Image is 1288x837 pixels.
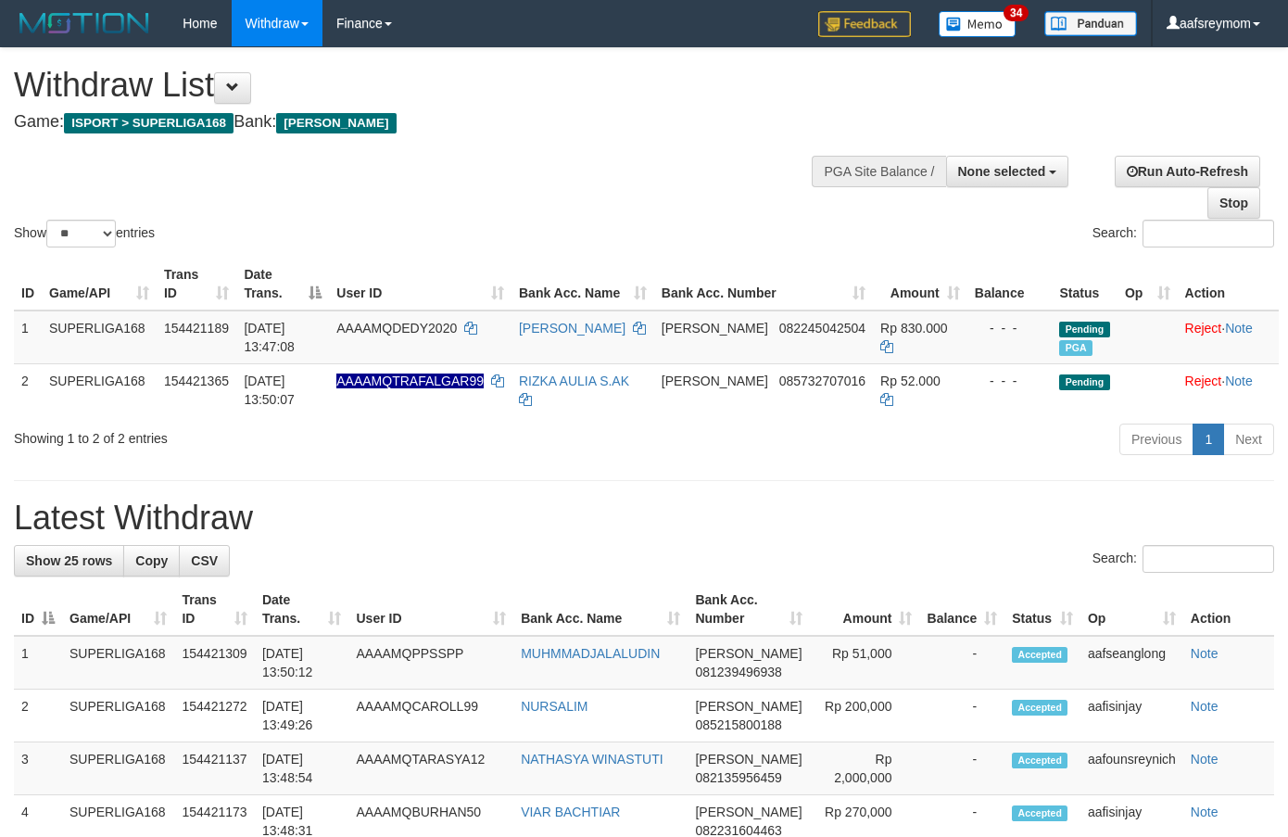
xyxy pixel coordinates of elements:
span: [PERSON_NAME] [695,805,802,819]
input: Search: [1143,220,1274,247]
td: aafounsreynich [1080,742,1183,795]
span: AAAAMQDEDY2020 [336,321,457,336]
span: Pending [1059,374,1109,390]
label: Search: [1092,220,1274,247]
button: None selected [946,156,1069,187]
td: · [1178,311,1279,364]
a: Reject [1185,374,1222,388]
td: SUPERLIGA168 [62,742,174,795]
a: Reject [1185,321,1222,336]
th: Op: activate to sort column ascending [1080,583,1183,636]
td: · [1178,363,1279,416]
a: Run Auto-Refresh [1115,156,1260,187]
span: ISPORT > SUPERLIGA168 [64,113,234,133]
a: Note [1191,752,1219,767]
a: Note [1225,321,1253,336]
a: Previous [1119,424,1193,455]
span: Rp 52.000 [880,374,941,388]
td: Rp 2,000,000 [810,742,920,795]
th: Status: activate to sort column ascending [1004,583,1080,636]
a: Note [1191,699,1219,714]
label: Search: [1092,545,1274,573]
span: Copy [135,553,168,568]
span: [DATE] 13:47:08 [244,321,295,354]
td: - [919,690,1004,742]
a: NATHASYA WINASTUTI [521,752,663,767]
th: Bank Acc. Name: activate to sort column ascending [513,583,688,636]
input: Search: [1143,545,1274,573]
th: Action [1178,258,1279,311]
img: MOTION_logo.png [14,9,155,37]
a: CSV [179,545,230,577]
th: User ID: activate to sort column ascending [329,258,511,311]
td: 154421309 [174,636,254,690]
td: AAAAMQTARASYA12 [348,742,513,795]
th: Game/API: activate to sort column ascending [42,258,157,311]
th: Op: activate to sort column ascending [1118,258,1178,311]
span: Copy 082245042504 to clipboard [779,321,865,336]
th: Bank Acc. Name: activate to sort column ascending [511,258,654,311]
th: Amount: activate to sort column ascending [873,258,967,311]
a: Stop [1207,187,1260,219]
span: 34 [1004,5,1029,21]
span: [DATE] 13:50:07 [244,374,295,407]
a: RIZKA AULIA S.AK [519,374,629,388]
span: 154421189 [164,321,229,336]
span: [PERSON_NAME] [695,646,802,661]
span: 154421365 [164,374,229,388]
td: SUPERLIGA168 [42,311,157,364]
a: VIAR BACHTIAR [521,805,620,819]
a: Note [1191,646,1219,661]
th: Trans ID: activate to sort column ascending [157,258,237,311]
th: Action [1183,583,1274,636]
select: Showentries [46,220,116,247]
h4: Game: Bank: [14,113,840,132]
th: Date Trans.: activate to sort column ascending [255,583,349,636]
img: Feedback.jpg [818,11,911,37]
div: PGA Site Balance / [812,156,945,187]
span: Copy 082135956459 to clipboard [695,770,781,785]
span: Accepted [1012,753,1067,768]
td: aafisinjay [1080,690,1183,742]
h1: Latest Withdraw [14,500,1274,537]
label: Show entries [14,220,155,247]
td: SUPERLIGA168 [62,690,174,742]
span: [PERSON_NAME] [695,699,802,714]
span: [PERSON_NAME] [276,113,396,133]
span: Copy 085215800188 to clipboard [695,717,781,732]
th: Balance [967,258,1053,311]
td: SUPERLIGA168 [62,636,174,690]
span: None selected [958,164,1046,179]
th: Game/API: activate to sort column ascending [62,583,174,636]
td: 2 [14,690,62,742]
th: ID: activate to sort column descending [14,583,62,636]
span: Nama rekening ada tanda titik/strip, harap diedit [336,374,484,388]
td: Rp 200,000 [810,690,920,742]
a: Show 25 rows [14,545,124,577]
td: SUPERLIGA168 [42,363,157,416]
td: - [919,742,1004,795]
span: CSV [191,553,218,568]
td: 2 [14,363,42,416]
span: Rp 830.000 [880,321,947,336]
td: Rp 51,000 [810,636,920,690]
td: 3 [14,742,62,795]
a: Note [1225,374,1253,388]
h1: Withdraw List [14,67,840,104]
td: [DATE] 13:50:12 [255,636,349,690]
td: 154421272 [174,690,254,742]
td: 1 [14,311,42,364]
th: Date Trans.: activate to sort column descending [236,258,329,311]
a: Note [1191,805,1219,819]
span: [PERSON_NAME] [695,752,802,767]
img: Button%20Memo.svg [939,11,1017,37]
span: Marked by aafounsreynich [1059,340,1092,356]
span: Accepted [1012,647,1067,663]
span: Accepted [1012,700,1067,716]
td: AAAAMQCAROLL99 [348,690,513,742]
span: Copy 085732707016 to clipboard [779,374,865,388]
img: panduan.png [1044,11,1137,36]
div: Showing 1 to 2 of 2 entries [14,422,523,448]
span: Accepted [1012,805,1067,821]
th: ID [14,258,42,311]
